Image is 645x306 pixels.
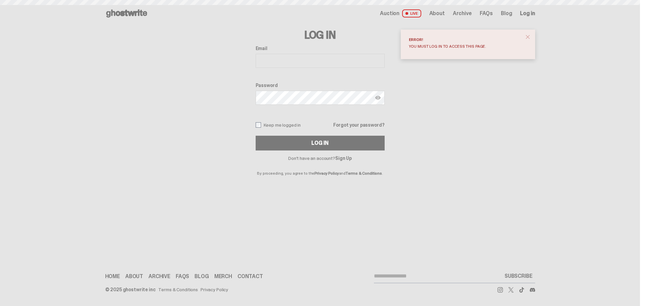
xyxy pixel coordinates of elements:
[256,161,385,175] p: By proceeding, you agree to the and .
[409,38,522,42] div: Error!
[214,274,232,279] a: Merch
[520,11,535,16] a: Log in
[375,95,381,100] img: Show password
[105,287,156,292] div: © 2025 ghostwrite inc
[480,11,493,16] a: FAQs
[453,11,472,16] a: Archive
[380,11,399,16] span: Auction
[256,156,385,161] p: Don't have an account?
[256,122,301,128] label: Keep me logged in
[158,287,198,292] a: Terms & Conditions
[502,269,535,283] button: SUBSCRIBE
[125,274,143,279] a: About
[314,171,339,176] a: Privacy Policy
[148,274,170,279] a: Archive
[256,83,385,88] label: Password
[256,30,385,40] h3: Log In
[522,31,534,43] button: close
[256,46,385,51] label: Email
[311,140,328,146] div: Log In
[409,44,522,48] div: You must log in to access this page.
[380,9,421,17] a: Auction LIVE
[429,11,445,16] a: About
[346,171,382,176] a: Terms & Conditions
[402,9,421,17] span: LIVE
[201,287,228,292] a: Privacy Policy
[256,136,385,150] button: Log In
[333,123,384,127] a: Forgot your password?
[105,274,120,279] a: Home
[195,274,209,279] a: Blog
[501,11,512,16] a: Blog
[176,274,189,279] a: FAQs
[335,155,352,161] a: Sign Up
[256,122,261,128] input: Keep me logged in
[238,274,263,279] a: Contact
